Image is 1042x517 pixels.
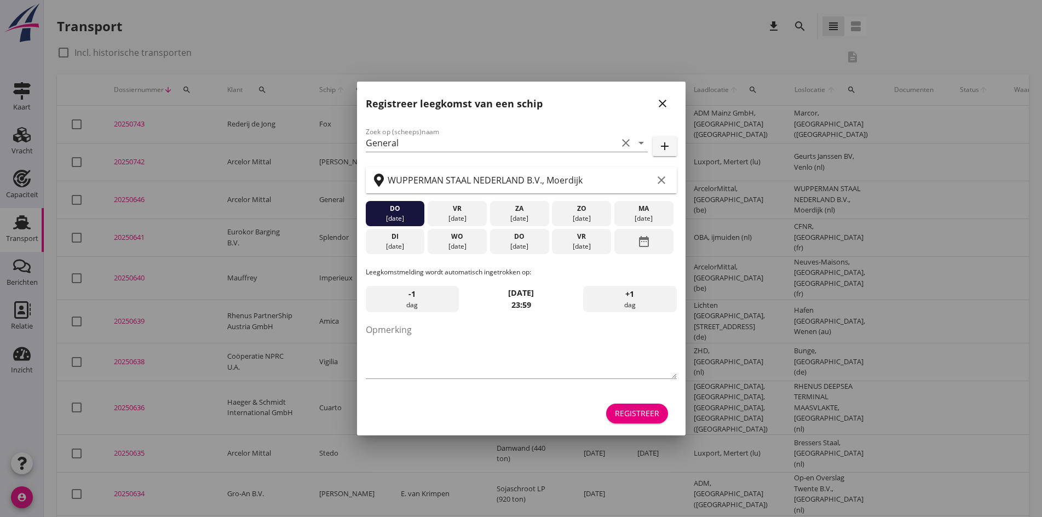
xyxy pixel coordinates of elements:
div: wo [430,232,484,242]
div: [DATE] [492,214,546,223]
div: [DATE] [492,242,546,251]
span: -1 [408,288,416,300]
span: +1 [625,288,634,300]
i: date_range [637,232,650,251]
div: vr [430,204,484,214]
div: za [492,204,546,214]
div: [DATE] [368,242,422,251]
input: Zoek op (scheeps)naam [366,134,617,152]
div: [DATE] [430,242,484,251]
strong: [DATE] [508,288,534,298]
div: [DATE] [555,242,608,251]
button: Registreer [606,404,668,423]
i: close [656,97,669,110]
div: Registreer [615,407,659,419]
i: clear [619,136,632,150]
div: [DATE] [617,214,671,223]
strong: 23:59 [511,300,531,310]
div: dag [583,286,676,312]
div: do [368,204,422,214]
div: ma [617,204,671,214]
i: clear [655,174,668,187]
i: arrow_drop_down [635,136,648,150]
div: [DATE] [555,214,608,223]
i: add [658,140,671,153]
p: Leegkomstmelding wordt automatisch ingetrokken op: [366,267,677,277]
div: [DATE] [430,214,484,223]
div: zo [555,204,608,214]
div: do [492,232,546,242]
div: di [368,232,422,242]
div: vr [555,232,608,242]
input: Zoek op terminal of plaats [388,171,653,189]
div: dag [366,286,459,312]
div: [DATE] [368,214,422,223]
textarea: Opmerking [366,321,677,378]
h2: Registreer leegkomst van een schip [366,96,543,111]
